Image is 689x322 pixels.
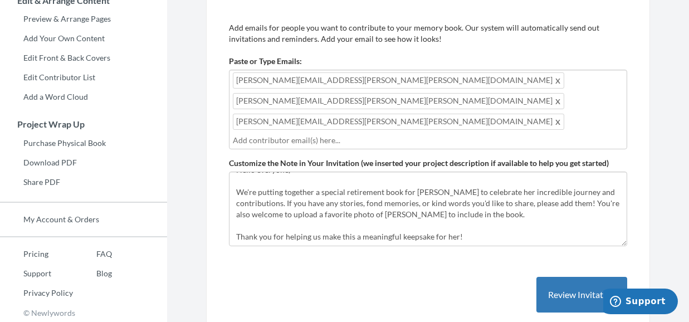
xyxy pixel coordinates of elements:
[229,172,627,246] textarea: Hello everyone, We're putting together a special retirement book for [PERSON_NAME] to celebrate h...
[73,265,112,282] a: Blog
[536,277,627,313] button: Review Invitation
[1,119,167,129] h3: Project Wrap Up
[229,158,609,169] label: Customize the Note in Your Invitation (we inserted your project description if available to help ...
[233,114,564,130] span: [PERSON_NAME][EMAIL_ADDRESS][PERSON_NAME][PERSON_NAME][DOMAIN_NAME]
[233,134,623,147] input: Add contributor email(s) here...
[229,56,302,67] label: Paste or Type Emails:
[233,93,564,109] span: [PERSON_NAME][EMAIL_ADDRESS][PERSON_NAME][PERSON_NAME][DOMAIN_NAME]
[73,246,112,262] a: FAQ
[229,22,627,45] p: Add emails for people you want to contribute to your memory book. Our system will automatically s...
[233,72,564,89] span: [PERSON_NAME][EMAIL_ADDRESS][PERSON_NAME][PERSON_NAME][DOMAIN_NAME]
[603,289,678,316] iframe: Opens a widget where you can chat to one of our agents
